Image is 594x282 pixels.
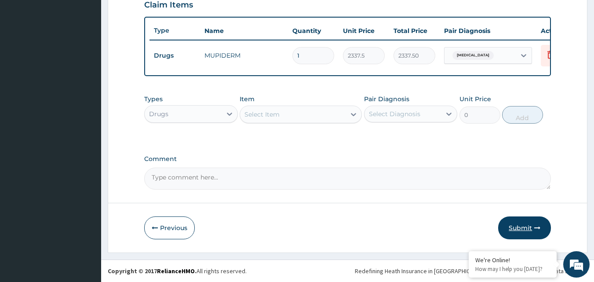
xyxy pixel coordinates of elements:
label: Unit Price [459,95,491,103]
td: MUPIDERM [200,47,288,64]
th: Unit Price [339,22,389,40]
button: Previous [144,216,195,239]
span: [MEDICAL_DATA] [452,51,494,60]
strong: Copyright © 2017 . [108,267,197,275]
th: Quantity [288,22,339,40]
div: Redefining Heath Insurance in [GEOGRAPHIC_DATA] using Telemedicine and Data Science! [355,267,587,275]
footer: All rights reserved. [101,260,594,282]
label: Comment [144,155,551,163]
img: d_794563401_company_1708531726252_794563401 [16,44,36,66]
textarea: Type your message and hit 'Enter' [4,188,168,219]
th: Type [149,22,200,39]
p: How may I help you today? [475,265,550,273]
th: Total Price [389,22,440,40]
th: Pair Diagnosis [440,22,536,40]
div: Drugs [149,110,168,118]
div: Minimize live chat window [144,4,165,26]
label: Pair Diagnosis [364,95,409,103]
button: Submit [498,216,551,239]
button: Add [502,106,543,124]
h3: Claim Items [144,0,193,10]
div: Select Item [244,110,280,119]
a: RelianceHMO [157,267,195,275]
th: Actions [536,22,580,40]
label: Types [144,95,163,103]
div: Select Diagnosis [369,110,420,118]
div: We're Online! [475,256,550,264]
div: Chat with us now [46,49,148,61]
td: Drugs [149,48,200,64]
span: We're online! [51,85,121,174]
th: Name [200,22,288,40]
label: Item [240,95,255,103]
